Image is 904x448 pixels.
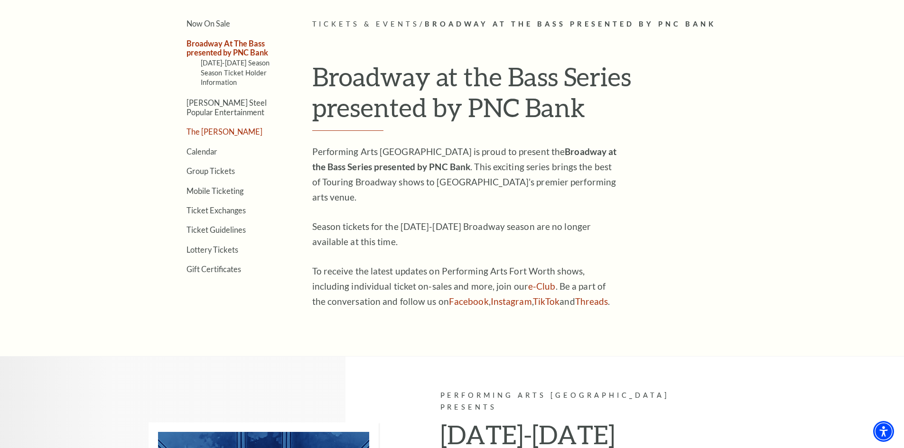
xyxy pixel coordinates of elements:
a: The [PERSON_NAME] [186,127,262,136]
span: Tickets & Events [312,20,420,28]
p: Performing Arts [GEOGRAPHIC_DATA] Presents [440,390,694,413]
p: Performing Arts [GEOGRAPHIC_DATA] is proud to present the . This exciting series brings the best ... [312,144,621,205]
a: [DATE]-[DATE] Season [201,59,270,67]
a: Ticket Guidelines [186,225,246,234]
a: Mobile Ticketing [186,186,243,195]
a: Calendar [186,147,217,156]
a: Season Ticket Holder Information [201,69,267,86]
a: Broadway At The Bass presented by PNC Bank [186,39,268,57]
a: Facebook - open in a new tab [449,296,489,307]
a: Ticket Exchanges [186,206,246,215]
p: / [312,18,746,30]
span: Broadway At The Bass presented by PNC Bank [425,20,716,28]
h1: Broadway at the Bass Series presented by PNC Bank [312,61,746,131]
p: To receive the latest updates on Performing Arts Fort Worth shows, including individual ticket on... [312,264,621,309]
a: Group Tickets [186,166,235,175]
a: Gift Certificates [186,265,241,274]
a: Instagram - open in a new tab [491,296,532,307]
a: TikTok - open in a new tab [533,296,560,307]
a: Threads - open in a new tab [575,296,608,307]
p: Season tickets for the [DATE]-[DATE] Broadway season are no longer available at this time. [312,219,621,249]
a: Now On Sale [186,19,230,28]
div: Accessibility Menu [873,421,894,442]
strong: Broadway at the Bass Series presented by PNC Bank [312,146,617,172]
a: e-Club [528,281,556,292]
a: [PERSON_NAME] Steel Popular Entertainment [186,98,267,116]
a: Lottery Tickets [186,245,238,254]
